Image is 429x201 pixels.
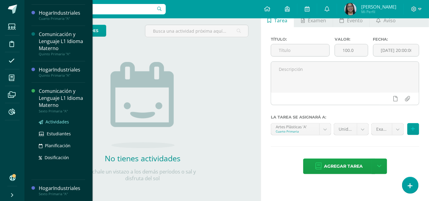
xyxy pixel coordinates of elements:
[82,153,204,163] h2: No tienes actividades
[39,16,85,21] div: Cuarto Primaria "A"
[373,37,419,42] label: Fecha:
[111,62,175,148] img: no_activities.png
[28,4,166,14] input: Busca un usuario...
[45,119,69,125] span: Actividades
[334,123,369,135] a: Unidad 4
[39,185,85,192] div: HogarIndustriales
[335,37,368,42] label: Valor:
[39,185,85,196] a: HogarIndustrialesSexto Primaria "A"
[308,13,326,28] span: Examen
[271,37,330,42] label: Título:
[39,52,85,56] div: Quinto Primaria "A"
[39,154,85,161] a: Dosificación
[39,118,85,125] a: Actividades
[82,168,204,182] p: Échale un vistazo a los demás períodos o sal y disfruta del sol
[145,25,248,37] input: Busca una actividad próxima aquí...
[376,123,387,135] span: Examen (30.0pts)
[39,31,85,52] div: Comunicación y Lenguaje L1 Idioma Materno
[384,13,396,28] span: Aviso
[39,9,85,16] div: HogarIndustriales
[344,3,357,15] img: 57f8203d49280542915512b9ff47d106.png
[294,13,333,27] a: Examen
[39,88,85,113] a: Comunicación y Lenguaje L1 Idioma MaternoSexto Primaria "A"
[274,13,288,28] span: Tarea
[276,123,315,129] div: Artes Plásticas 'A'
[373,44,419,56] input: Fecha de entrega
[361,9,396,14] span: Mi Perfil
[39,142,85,149] a: Planificación
[39,66,85,73] div: HogarIndustriales
[276,129,315,133] div: Cuarto Primaria
[271,115,419,119] label: La tarea se asignará a:
[261,13,294,27] a: Tarea
[370,13,402,27] a: Aviso
[324,159,363,174] span: Agregar tarea
[39,66,85,78] a: HogarIndustrialesQuinto Primaria "A"
[39,31,85,56] a: Comunicación y Lenguaje L1 Idioma MaternoQuinto Primaria "A"
[39,109,85,113] div: Sexto Primaria "A"
[39,9,85,21] a: HogarIndustrialesCuarto Primaria "A"
[271,123,331,135] a: Artes Plásticas 'A'Cuarto Primaria
[339,123,352,135] span: Unidad 4
[47,131,71,137] span: Estudiantes
[335,44,368,56] input: Puntos máximos
[347,13,363,28] span: Evento
[271,44,329,56] input: Título
[333,13,369,27] a: Evento
[372,123,404,135] a: Examen (30.0pts)
[45,143,71,148] span: Planificación
[39,192,85,196] div: Sexto Primaria "A"
[39,73,85,78] div: Quinto Primaria "A"
[39,88,85,109] div: Comunicación y Lenguaje L1 Idioma Materno
[45,155,69,160] span: Dosificación
[361,4,396,10] span: [PERSON_NAME]
[39,130,85,137] a: Estudiantes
